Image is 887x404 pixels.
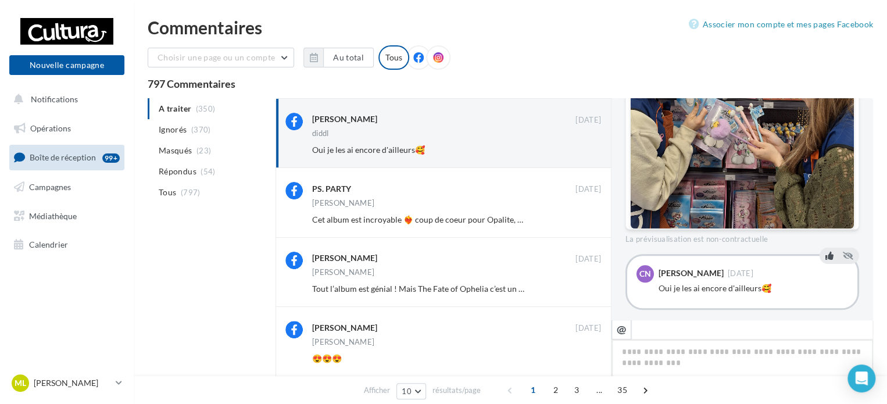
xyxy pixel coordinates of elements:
[312,145,425,155] span: Oui je les ai encore d'ailleurs🥰
[7,233,127,257] a: Calendrier
[312,214,874,224] span: Cet album est incroyable ❤️‍🔥 coup de coeur pour Opalite, The Fate Of [PERSON_NAME], Cancelled! M...
[611,320,631,339] button: @
[546,381,565,399] span: 2
[617,324,627,334] i: @
[312,338,374,346] div: [PERSON_NAME]
[30,152,96,162] span: Boîte de réception
[31,94,78,104] span: Notifications
[158,52,275,62] span: Choisir une page ou un compte
[30,123,71,133] span: Opérations
[847,364,875,392] div: Open Intercom Messenger
[524,381,542,399] span: 1
[728,270,753,277] span: [DATE]
[191,125,211,134] span: (370)
[575,254,601,264] span: [DATE]
[396,383,426,399] button: 10
[159,166,196,177] span: Répondus
[201,167,215,176] span: (54)
[7,116,127,141] a: Opérations
[29,239,68,249] span: Calendrier
[148,19,873,36] div: Commentaires
[7,204,127,228] a: Médiathèque
[303,48,374,67] button: Au total
[15,377,26,389] span: ML
[432,385,481,396] span: résultats/page
[159,145,192,156] span: Masqués
[7,87,122,112] button: Notifications
[625,230,859,245] div: La prévisualisation est non-contractuelle
[159,187,176,198] span: Tous
[402,387,412,396] span: 10
[196,146,211,155] span: (23)
[9,55,124,75] button: Nouvelle campagne
[102,153,120,163] div: 99+
[159,124,187,135] span: Ignorés
[613,381,632,399] span: 35
[639,268,651,280] span: CN
[689,17,873,31] a: Associer mon compte et mes pages Facebook
[575,323,601,334] span: [DATE]
[7,175,127,199] a: Campagnes
[312,183,351,195] div: PS. PARTY
[312,322,377,334] div: [PERSON_NAME]
[34,377,111,389] p: [PERSON_NAME]
[148,48,294,67] button: Choisir une page ou un compte
[7,145,127,170] a: Boîte de réception99+
[567,381,586,399] span: 3
[312,353,342,363] span: 😍😍😍
[312,113,377,125] div: [PERSON_NAME]
[575,184,601,195] span: [DATE]
[312,130,329,137] div: diddl
[659,269,724,277] div: [PERSON_NAME]
[575,115,601,126] span: [DATE]
[590,381,609,399] span: ...
[323,48,374,67] button: Au total
[312,284,565,294] span: Tout l’album est génial ! Mais The Fate of Ophelia c’est un banger 🧡❤️‍🔥
[364,385,390,396] span: Afficher
[9,372,124,394] a: ML [PERSON_NAME]
[29,182,71,192] span: Campagnes
[312,199,374,207] div: [PERSON_NAME]
[148,78,873,89] div: 797 Commentaires
[378,45,409,70] div: Tous
[312,269,374,276] div: [PERSON_NAME]
[312,252,377,264] div: [PERSON_NAME]
[659,283,848,294] div: Oui je les ai encore d'ailleurs🥰
[29,210,77,220] span: Médiathèque
[181,188,201,197] span: (797)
